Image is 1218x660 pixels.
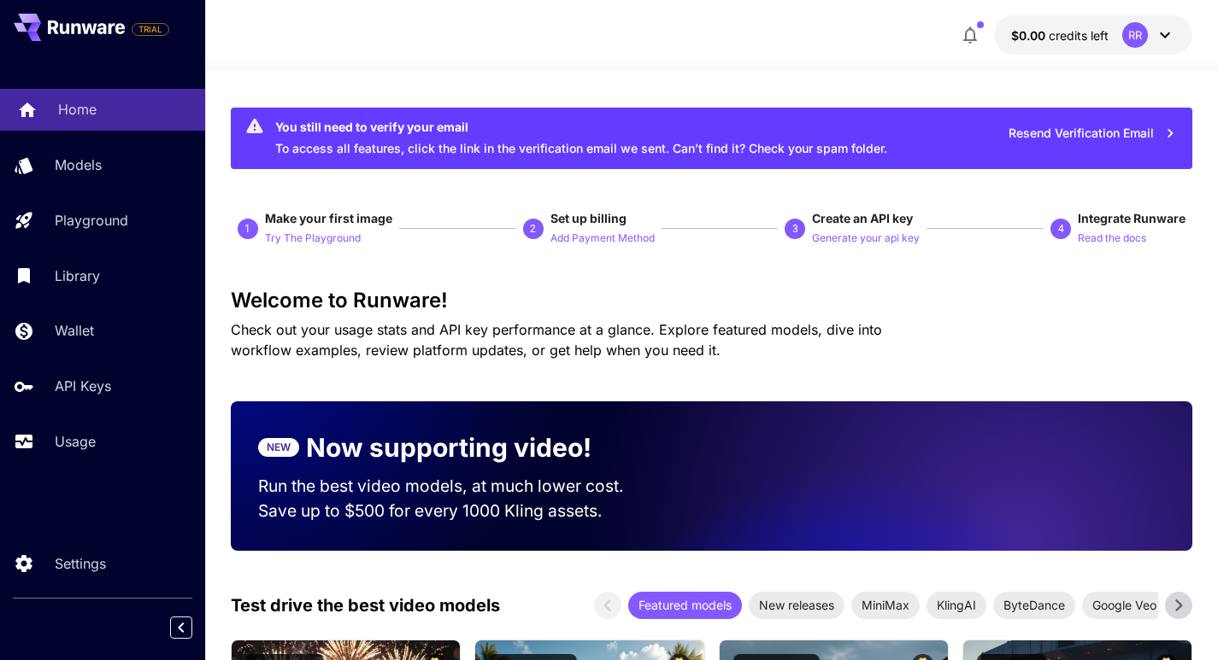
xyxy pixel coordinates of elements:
div: ByteDance [993,592,1075,619]
p: NEW [267,440,291,455]
p: 1 [244,221,250,237]
span: Add your payment card to enable full platform functionality. [132,19,169,39]
div: MiniMax [851,592,920,619]
p: Run the best video models, at much lower cost. [258,474,656,499]
p: Read the docs [1078,231,1146,247]
p: Settings [55,553,106,574]
p: Try The Playground [265,231,361,247]
span: Check out your usage stats and API key performance at a glance. Explore featured models, dive int... [231,321,882,359]
span: Featured models [628,596,742,614]
div: Google Veo [1082,592,1167,619]
p: API Keys [55,376,111,396]
span: Create an API key [812,211,913,225]
p: Now supporting video! [306,429,591,467]
p: Playground [55,210,128,231]
button: Add Payment Method [550,227,655,248]
button: Collapse sidebar [170,616,192,639]
div: KlingAI [927,592,986,619]
p: 2 [530,221,536,237]
div: RR [1122,22,1148,48]
div: $0.00 [1011,26,1109,44]
p: Usage [55,431,96,452]
p: Generate your api key [812,231,920,247]
button: $0.00RR [994,15,1192,55]
span: credits left [1049,28,1109,43]
span: ByteDance [993,596,1075,614]
span: Set up billing [550,211,627,225]
div: New releases [749,592,844,619]
div: To access all features, click the link in the verification email we sent. Can’t find it? Check yo... [275,113,887,164]
button: Generate your api key [812,227,920,248]
div: You still need to verify your email [275,118,887,136]
div: Featured models [628,592,742,619]
p: Save up to $500 for every 1000 Kling assets. [258,499,656,523]
p: 4 [1058,221,1064,237]
h3: Welcome to Runware! [231,289,1193,312]
button: Resend Verification Email [999,116,1186,151]
span: Make your first image [265,211,392,225]
span: Google Veo [1082,596,1167,614]
p: Library [55,266,100,286]
span: KlingAI [927,596,986,614]
button: Try The Playground [265,227,361,248]
span: TRIAL [132,23,168,36]
span: Integrate Runware [1078,211,1186,225]
p: Wallet [55,320,94,341]
p: Test drive the best video models [231,593,500,618]
p: 3 [792,221,798,237]
p: Models [55,155,102,175]
button: Read the docs [1078,227,1146,248]
p: Add Payment Method [550,231,655,247]
div: Collapse sidebar [183,612,205,643]
span: MiniMax [851,596,920,614]
span: $0.00 [1011,28,1049,43]
p: Home [58,99,97,120]
span: New releases [749,596,844,614]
